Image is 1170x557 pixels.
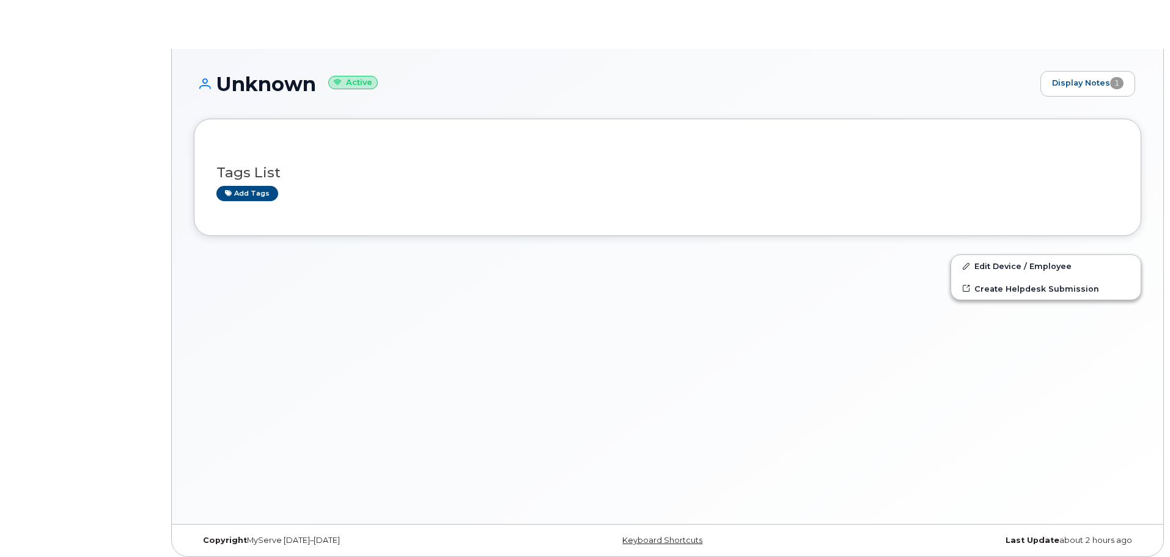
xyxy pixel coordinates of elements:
[951,255,1141,277] a: Edit Device / Employee
[216,186,278,201] a: Add tags
[328,76,378,90] small: Active
[825,536,1141,545] div: about 2 hours ago
[203,536,247,545] strong: Copyright
[194,536,510,545] div: MyServe [DATE]–[DATE]
[216,165,1119,180] h3: Tags List
[194,73,1034,95] h1: Unknown
[1110,77,1124,89] span: 1
[1006,536,1059,545] strong: Last Update
[1040,71,1135,97] a: Display Notes1
[622,536,702,545] a: Keyboard Shortcuts
[951,278,1141,300] a: Create Helpdesk Submission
